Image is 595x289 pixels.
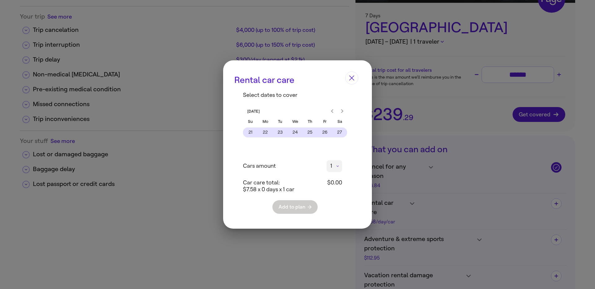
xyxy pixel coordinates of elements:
[279,205,311,209] span: Add to plan
[332,127,347,137] button: 27
[243,127,258,137] button: 21
[288,127,302,137] button: 24
[258,116,272,126] span: Monday
[243,163,276,170] div: Cars amount
[243,179,291,186] div: Car care total:
[273,127,288,137] button: 23
[288,116,302,126] span: Wednesday
[247,108,260,114] div: [DATE]
[345,71,358,84] button: Close
[333,116,346,126] span: Saturday
[243,179,294,193] div: $7.58 x 0 days x 1 car
[327,179,342,186] span: $0.00
[318,116,332,126] span: Friday
[273,116,287,126] span: Tuesday
[243,92,347,99] div: Select dates to cover
[303,116,317,126] span: Thursday
[244,116,257,126] span: Sunday
[243,148,283,155] div: Selected dates:
[272,200,318,214] button: Add to plan
[327,160,342,172] div: Cars amount
[258,127,273,137] button: 22
[234,76,294,84] h2: Rental car care
[302,127,317,137] button: 25
[317,127,332,137] button: 26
